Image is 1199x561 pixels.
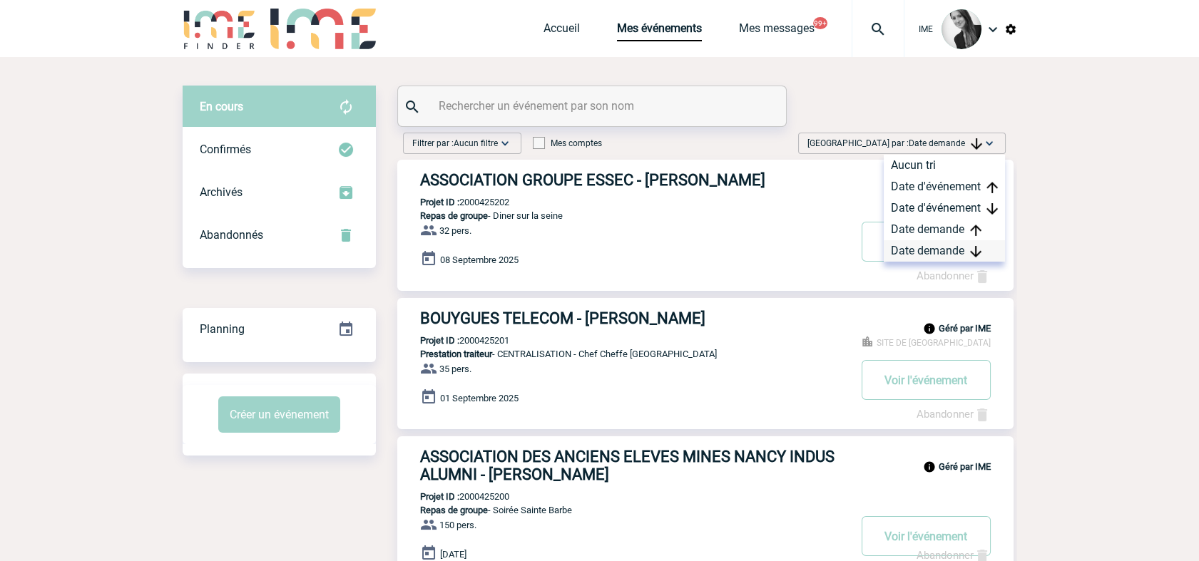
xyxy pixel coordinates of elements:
[909,138,982,148] span: Date demande
[454,138,498,148] span: Aucun filtre
[397,171,1014,189] a: ASSOCIATION GROUPE ESSEC - [PERSON_NAME]
[813,17,827,29] button: 99+
[971,138,982,150] img: arrow_downward.png
[986,182,998,193] img: arrow_upward.png
[200,228,263,242] span: Abandonnés
[807,136,982,150] span: [GEOGRAPHIC_DATA] par :
[183,86,376,128] div: Retrouvez ici tous vos évènements avant confirmation
[919,24,933,34] span: IME
[970,225,981,236] img: arrow_upward.png
[397,505,848,515] p: - Soirée Sainte Barbe
[498,136,512,150] img: baseline_expand_more_white_24dp-b.png
[397,309,1014,327] a: BOUYGUES TELECOM - [PERSON_NAME]
[970,246,981,257] img: arrow_downward.png
[183,171,376,214] div: Retrouvez ici tous les événements que vous avez décidé d'archiver
[200,322,245,336] span: Planning
[862,360,991,400] button: Voir l'événement
[420,491,459,502] b: Projet ID :
[218,396,340,433] button: Créer un événement
[923,322,936,335] img: info_black_24dp.svg
[884,240,1005,262] div: Date demande
[397,335,509,346] p: 2000425201
[183,9,257,49] img: IME-Finder
[420,197,459,207] b: Projet ID :
[200,185,243,199] span: Archivés
[412,136,498,150] span: Filtrer par :
[439,364,471,374] span: 35 pers.
[183,308,376,351] div: Retrouvez ici tous vos événements organisés par date et état d'avancement
[942,9,981,49] img: 101050-0.jpg
[440,393,519,403] span: 01 Septembre 2025
[200,143,251,156] span: Confirmés
[420,505,488,515] span: Repas de groupe
[440,549,466,560] span: [DATE]
[183,307,376,349] a: Planning
[884,176,1005,197] div: Date d'événement
[917,269,991,282] a: Abandonner
[884,197,1005,219] div: Date d'événement
[739,21,815,41] a: Mes messages
[397,210,848,221] p: - Diner sur la seine
[420,349,492,359] span: Prestation traiteur
[917,408,991,421] a: Abandonner
[439,225,471,236] span: 32 pers.
[183,214,376,257] div: Retrouvez ici tous vos événements annulés
[884,219,1005,240] div: Date demande
[420,309,848,327] h3: BOUYGUES TELECOM - [PERSON_NAME]
[420,335,459,346] b: Projet ID :
[986,203,998,215] img: arrow_downward.png
[533,138,602,148] label: Mes comptes
[420,171,848,189] h3: ASSOCIATION GROUPE ESSEC - [PERSON_NAME]
[420,210,488,221] span: Repas de groupe
[861,335,874,348] img: business-24-px-g.png
[862,516,991,556] button: Voir l'événement
[982,136,996,150] img: baseline_expand_more_white_24dp-b.png
[435,96,752,116] input: Rechercher un événement par son nom
[617,21,702,41] a: Mes événements
[440,254,519,265] span: 08 Septembre 2025
[420,448,848,483] h3: ASSOCIATION DES ANCIENS ELEVES MINES NANCY INDUS ALUMNI - [PERSON_NAME]
[884,155,1005,176] div: Aucun tri
[397,197,509,207] p: 2000425202
[439,520,476,530] span: 150 pers.
[544,21,580,41] a: Accueil
[861,335,991,348] p: SITE DE BOULOGNE-BILLANCOURT
[939,461,991,472] b: Géré par IME
[397,448,1014,483] a: ASSOCIATION DES ANCIENS ELEVES MINES NANCY INDUS ALUMNI - [PERSON_NAME]
[200,100,243,113] span: En cours
[939,323,991,334] b: Géré par IME
[397,349,848,359] p: - CENTRALISATION - Chef Cheffe [GEOGRAPHIC_DATA]
[862,222,991,262] button: Voir l'événement
[397,491,509,502] p: 2000425200
[923,460,936,473] img: info_black_24dp.svg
